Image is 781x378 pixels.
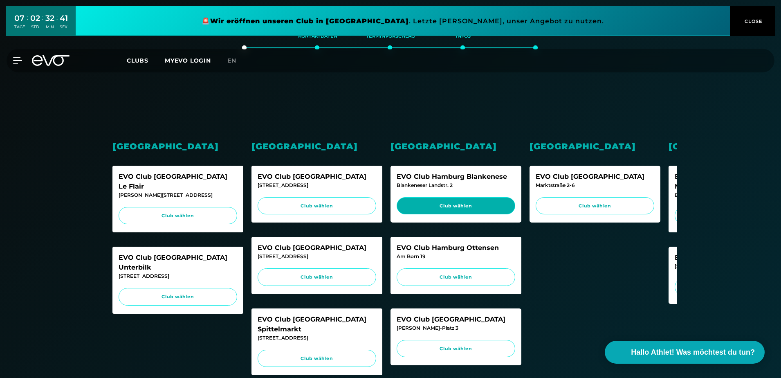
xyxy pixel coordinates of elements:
span: en [227,57,236,64]
div: [PERSON_NAME]-Platz 3 [397,324,515,332]
div: EVO Club [GEOGRAPHIC_DATA] [258,172,376,182]
div: STD [30,24,40,30]
div: 07 [14,12,25,24]
div: [PERSON_NAME][STREET_ADDRESS] [119,191,237,199]
div: Blankeneser Landstr. 2 [397,182,515,189]
span: Club wählen [404,274,507,281]
span: Club wählen [265,274,368,281]
div: [GEOGRAPHIC_DATA] [390,140,521,153]
span: Club wählen [265,355,368,362]
div: [GEOGRAPHIC_DATA] [530,140,660,153]
span: Club wählen [126,212,229,219]
div: [GEOGRAPHIC_DATA] [251,140,382,153]
span: CLOSE [743,18,763,25]
div: EVO Club [GEOGRAPHIC_DATA] Unterbilk [119,253,237,272]
div: EVO Club [GEOGRAPHIC_DATA] [397,315,515,324]
span: Hallo Athlet! Was möchtest du tun? [631,347,755,358]
span: Club wählen [543,202,646,209]
span: Club wählen [126,293,229,300]
a: Club wählen [397,197,515,215]
div: [GEOGRAPHIC_DATA] [112,140,243,153]
div: EVO Club [GEOGRAPHIC_DATA] [536,172,654,182]
div: : [56,13,58,35]
button: CLOSE [730,6,775,36]
div: SEK [60,24,68,30]
a: Club wählen [258,197,376,215]
div: 32 [45,12,54,24]
a: Club wählen [258,268,376,286]
div: TAGE [14,24,25,30]
div: [STREET_ADDRESS] [258,334,376,342]
div: [STREET_ADDRESS] [258,182,376,189]
span: Club wählen [404,345,507,352]
a: Club wählen [258,350,376,367]
a: MYEVO LOGIN [165,57,211,64]
a: Club wählen [397,268,515,286]
span: Club wählen [265,202,368,209]
div: EVO Club [GEOGRAPHIC_DATA] Spittelmarkt [258,315,376,334]
div: [STREET_ADDRESS] [258,253,376,260]
a: Club wählen [536,197,654,215]
span: Clubs [127,57,148,64]
a: en [227,56,246,65]
span: Club wählen [404,202,507,209]
a: Club wählen [119,288,237,306]
a: Clubs [127,56,165,64]
div: EVO Club Hamburg Ottensen [397,243,515,253]
a: Club wählen [119,207,237,225]
div: 02 [30,12,40,24]
button: Hallo Athlet! Was möchtest du tun? [605,341,765,364]
div: : [42,13,43,35]
div: Marktstraße 2-6 [536,182,654,189]
div: [STREET_ADDRESS] [119,272,237,280]
div: EVO Club [GEOGRAPHIC_DATA] [258,243,376,253]
div: : [27,13,28,35]
a: Club wählen [397,340,515,358]
div: 41 [60,12,68,24]
div: EVO Club [GEOGRAPHIC_DATA] Le Flair [119,172,237,191]
div: MIN [45,24,54,30]
div: Am Born 19 [397,253,515,260]
div: EVO Club Hamburg Blankenese [397,172,515,182]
